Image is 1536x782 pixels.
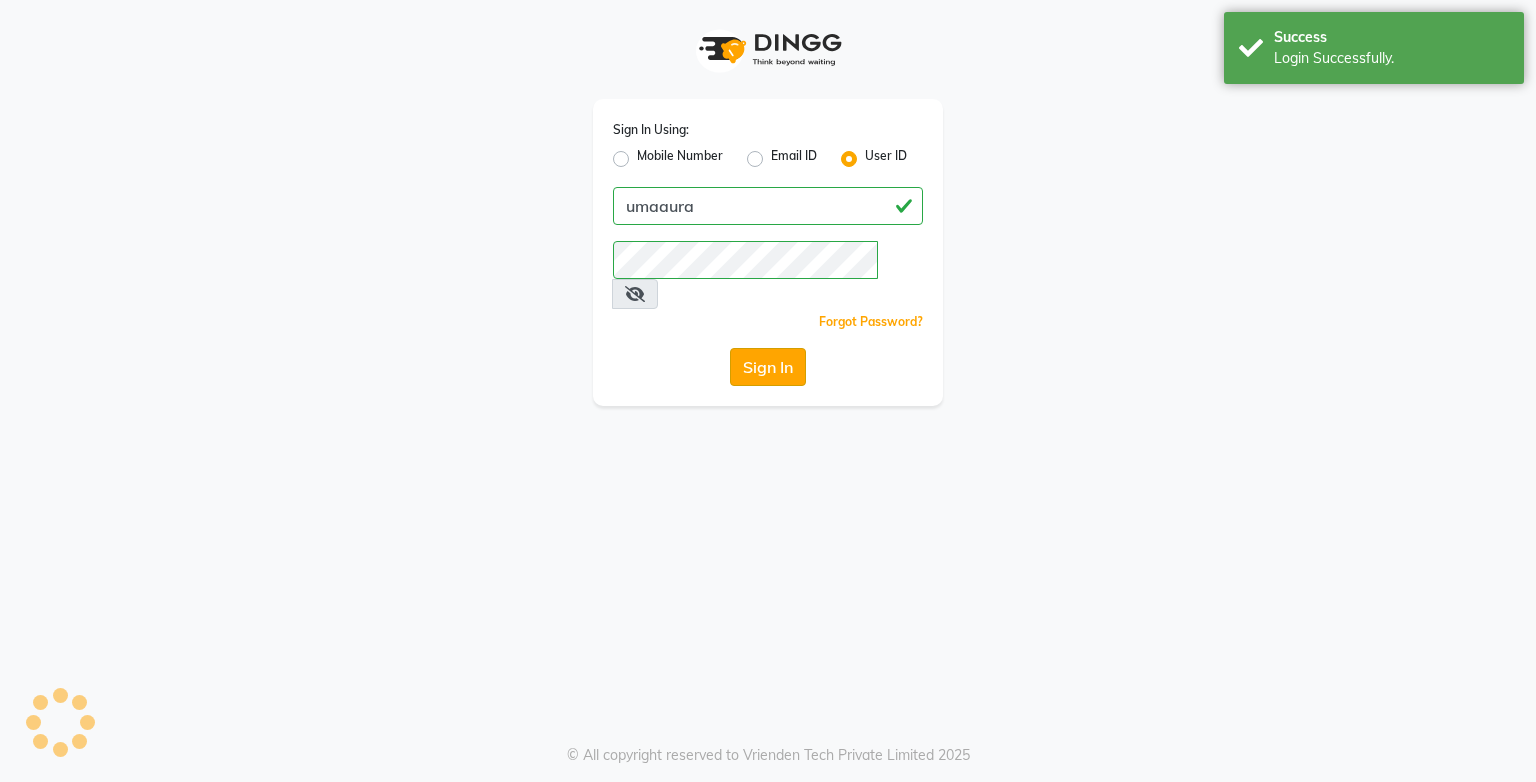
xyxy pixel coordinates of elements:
input: Username [613,187,923,225]
a: Forgot Password? [819,314,923,329]
button: Sign In [730,348,806,386]
div: Success [1274,27,1509,48]
input: Username [613,241,878,279]
div: Login Successfully. [1274,48,1509,69]
label: Sign In Using: [613,121,689,139]
label: Email ID [771,147,817,171]
label: User ID [865,147,907,171]
img: logo1.svg [688,20,848,79]
label: Mobile Number [637,147,723,171]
